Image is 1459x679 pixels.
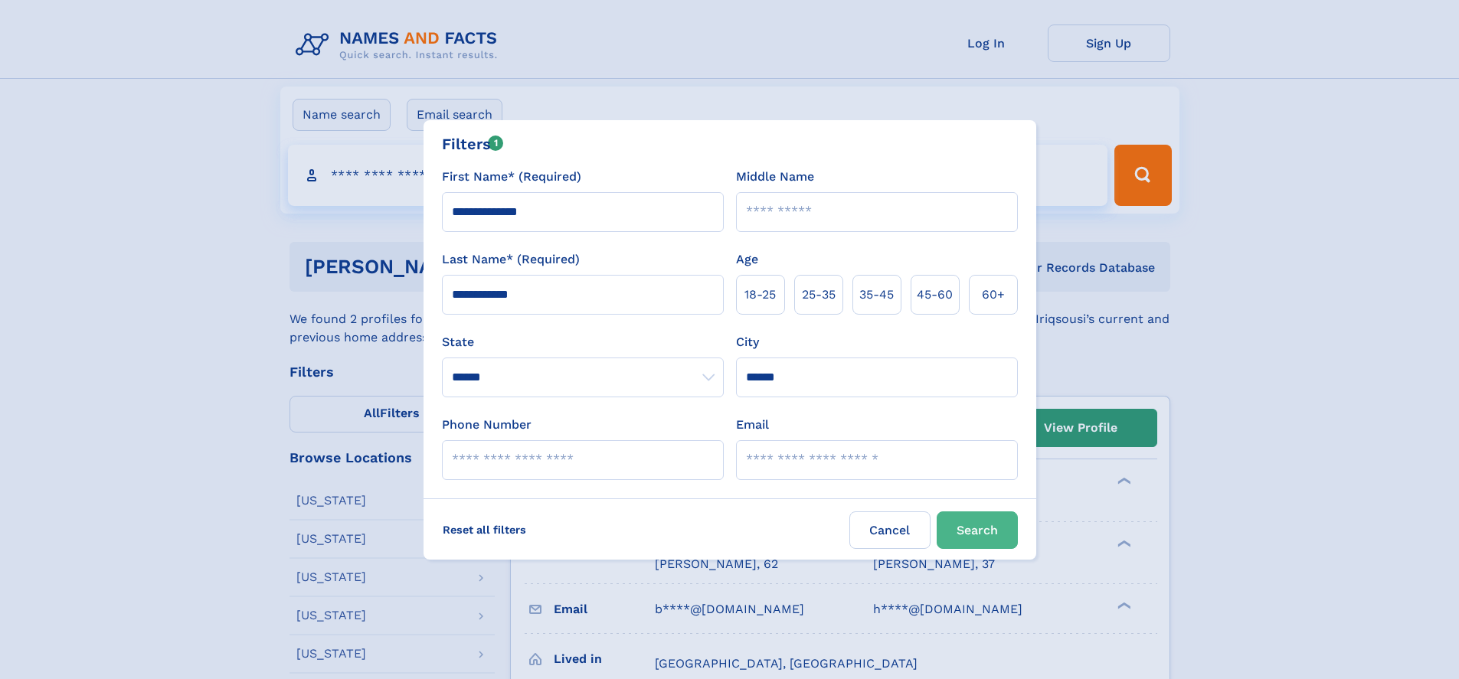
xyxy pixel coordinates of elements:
[917,286,953,304] span: 45‑60
[849,511,931,549] label: Cancel
[442,168,581,186] label: First Name* (Required)
[736,250,758,269] label: Age
[859,286,894,304] span: 35‑45
[433,511,536,548] label: Reset all filters
[982,286,1005,304] span: 60+
[442,132,504,155] div: Filters
[736,416,769,434] label: Email
[736,333,759,351] label: City
[937,511,1018,549] button: Search
[442,416,532,434] label: Phone Number
[736,168,814,186] label: Middle Name
[442,250,580,269] label: Last Name* (Required)
[802,286,836,304] span: 25‑35
[442,333,724,351] label: State
[744,286,776,304] span: 18‑25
